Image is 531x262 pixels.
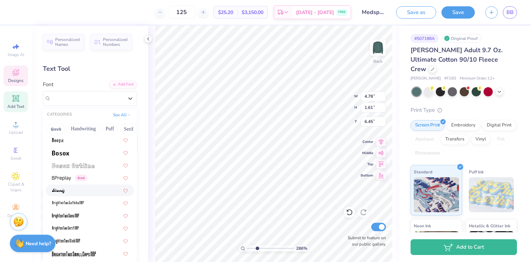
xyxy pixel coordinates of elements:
span: [PERSON_NAME] [411,76,441,82]
img: Back [371,41,385,55]
div: Print Type [411,106,517,114]
span: Add Text [7,104,24,109]
div: # 507188A [411,34,439,43]
div: Add Font [109,81,137,89]
span: Image AI [8,52,24,57]
span: [DATE] - [DATE] [296,9,334,16]
img: Bosox Outline [52,163,94,168]
span: Upload [9,130,23,135]
button: Save [441,6,475,19]
img: BOOTLE [52,138,64,143]
span: Minimum Order: 12 + [460,76,495,82]
div: Back [373,58,382,64]
button: Serif [120,123,137,135]
button: Greek [47,123,65,135]
span: Puff Ink [469,168,484,175]
div: Rhinestones [411,148,445,159]
div: CATEGORIES [47,112,72,118]
span: Clipart & logos [4,181,28,193]
img: Puff Ink [469,177,514,212]
img: BPreplay [52,176,71,181]
span: $3,150.00 [242,9,263,16]
span: # F260 [444,76,456,82]
button: Handwriting [67,123,100,135]
img: Standard [414,177,459,212]
span: Decorate [7,213,24,219]
label: Font [43,81,53,89]
input: Untitled Design [356,5,391,19]
span: Neon Ink [414,222,431,229]
div: Transfers [441,134,469,145]
span: Personalized Numbers [103,37,128,47]
span: $25.20 [218,9,233,16]
button: Add to Cart [411,239,517,255]
img: BrightonTwo Sans NBP [52,214,79,219]
strong: Need help? [26,240,51,247]
div: Foil [493,134,509,145]
span: Greek [75,175,87,181]
div: Text Tool [43,64,137,74]
div: Digital Print [482,120,516,131]
img: BrightonTwo SmallCaps NBP [52,251,96,256]
img: BrightonTwo Gothika NBP [52,201,84,206]
span: BB [506,8,513,16]
div: Screen Print [411,120,445,131]
span: FREE [338,10,346,15]
input: – – [168,6,195,19]
div: Vinyl [471,134,491,145]
div: Embroidery [447,120,480,131]
button: See All [111,111,133,118]
button: Save as [396,6,436,19]
div: Applique [411,134,439,145]
img: BrightonTwo Slab NBP [52,239,80,244]
span: Center [361,139,373,144]
label: Submit to feature on our public gallery. [344,235,386,247]
span: 286 % [296,245,307,251]
span: Metallic & Glitter Ink [469,222,510,229]
span: [PERSON_NAME] Adult 9.7 Oz. Ultimate Cotton 90/10 Fleece Crew [411,46,503,73]
button: Puff [102,123,118,135]
span: Personalized Names [55,37,80,47]
span: Middle [361,151,373,156]
img: Brandy [52,188,65,193]
div: Original Proof [442,34,481,43]
img: Bosox [52,151,69,156]
span: Designs [8,78,24,83]
span: Top [361,162,373,167]
img: BrightonTwo Serif NBP [52,226,79,231]
span: Greek [11,156,21,161]
span: Standard [414,168,432,175]
span: Bottom [361,173,373,178]
a: BB [503,6,517,19]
